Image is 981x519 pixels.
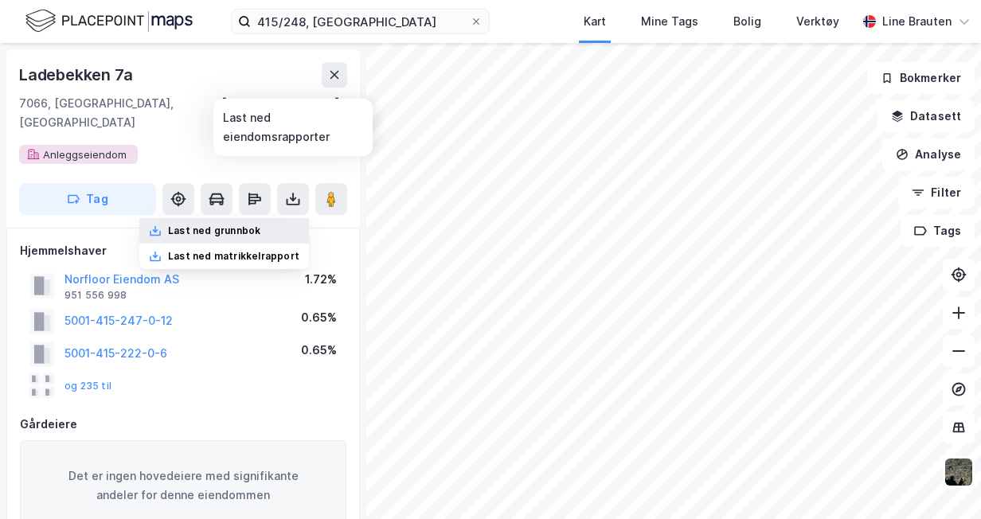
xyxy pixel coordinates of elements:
[20,415,346,434] div: Gårdeiere
[20,241,346,260] div: Hjemmelshaver
[867,62,975,94] button: Bokmerker
[641,12,698,31] div: Mine Tags
[25,7,193,35] img: logo.f888ab2527a4732fd821a326f86c7f29.svg
[901,443,981,519] iframe: Chat Widget
[251,10,470,33] input: Søk på adresse, matrikkel, gårdeiere, leietakere eller personer
[901,215,975,247] button: Tags
[305,270,337,289] div: 1.72%
[301,308,337,327] div: 0.65%
[584,12,606,31] div: Kart
[19,183,156,215] button: Tag
[882,139,975,170] button: Analyse
[882,12,952,31] div: Line Brauten
[898,177,975,209] button: Filter
[19,62,135,88] div: Ladebekken 7a
[301,341,337,360] div: 0.65%
[168,250,299,263] div: Last ned matrikkelrapport
[796,12,839,31] div: Verktøy
[221,94,347,132] div: [GEOGRAPHIC_DATA], 415/248
[733,12,761,31] div: Bolig
[901,443,981,519] div: Kontrollprogram for chat
[19,94,221,132] div: 7066, [GEOGRAPHIC_DATA], [GEOGRAPHIC_DATA]
[64,289,127,302] div: 951 556 998
[877,100,975,132] button: Datasett
[168,224,260,237] div: Last ned grunnbok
